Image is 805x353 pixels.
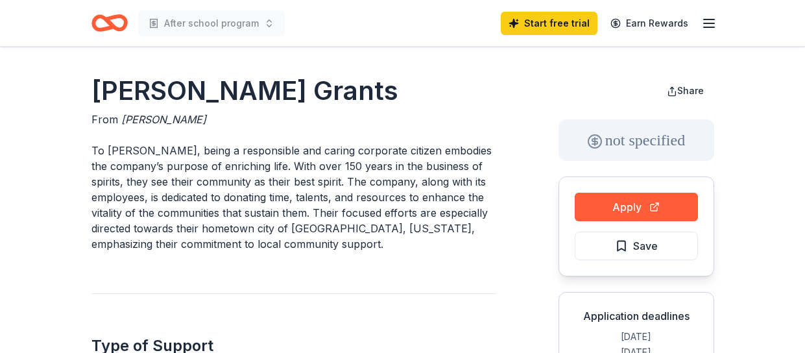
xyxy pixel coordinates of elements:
h1: [PERSON_NAME] Grants [91,73,496,109]
button: After school program [138,10,285,36]
button: Save [575,232,698,260]
button: Apply [575,193,698,221]
span: Save [633,237,658,254]
div: [DATE] [570,329,703,345]
div: Application deadlines [570,308,703,324]
span: After school program [164,16,259,31]
div: From [91,112,496,127]
span: Share [677,85,704,96]
a: Home [91,8,128,38]
a: Earn Rewards [603,12,696,35]
a: Start free trial [501,12,597,35]
span: [PERSON_NAME] [121,113,206,126]
button: Share [656,78,714,104]
p: To [PERSON_NAME], being a responsible and caring corporate citizen embodies the company’s purpose... [91,143,496,252]
div: not specified [559,119,714,161]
